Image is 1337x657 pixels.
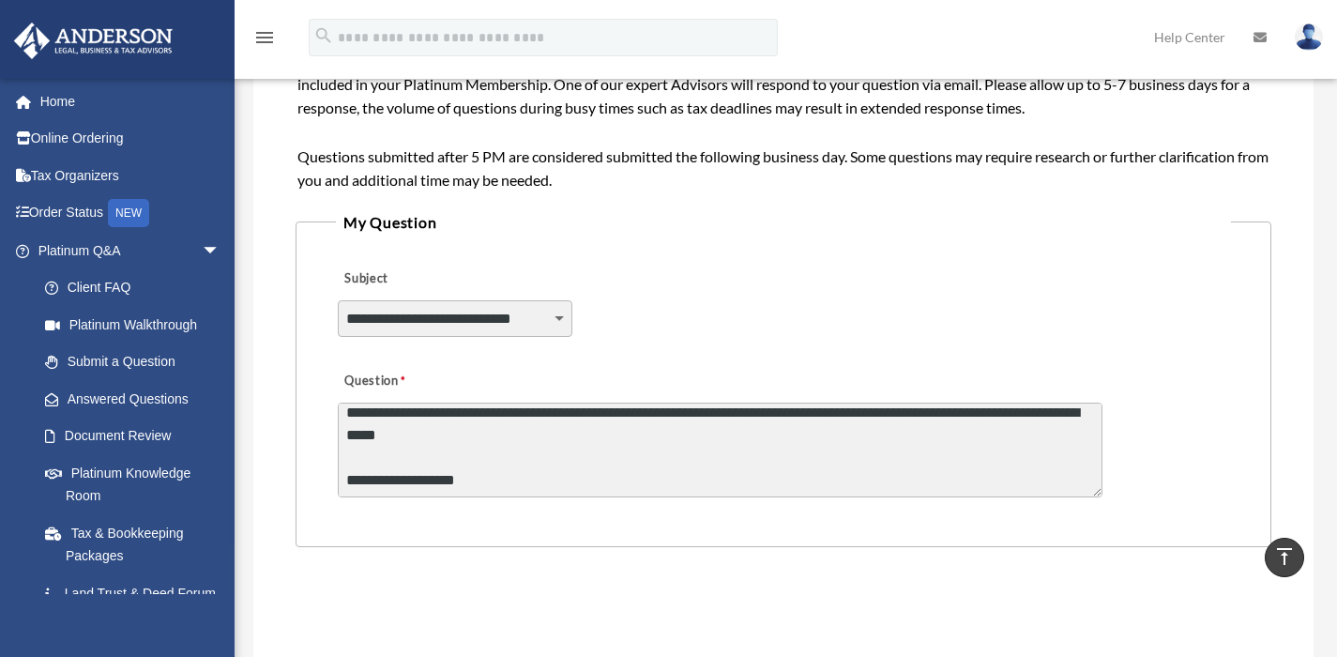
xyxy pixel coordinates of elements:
[253,26,276,49] i: menu
[26,514,249,574] a: Tax & Bookkeeping Packages
[1295,23,1323,51] img: User Pic
[108,199,149,227] div: NEW
[26,306,249,344] a: Platinum Walkthrough
[338,368,483,394] label: Question
[338,266,516,292] label: Subject
[13,120,249,158] a: Online Ordering
[13,157,249,194] a: Tax Organizers
[26,574,249,612] a: Land Trust & Deed Forum
[8,23,178,59] img: Anderson Advisors Platinum Portal
[26,269,249,307] a: Client FAQ
[336,209,1231,236] legend: My Question
[13,83,249,120] a: Home
[202,232,239,270] span: arrow_drop_down
[13,232,249,269] a: Platinum Q&Aarrow_drop_down
[1273,545,1296,568] i: vertical_align_top
[26,344,239,381] a: Submit a Question
[26,418,249,455] a: Document Review
[1265,538,1304,577] a: vertical_align_top
[26,454,249,514] a: Platinum Knowledge Room
[313,25,334,46] i: search
[253,33,276,49] a: menu
[13,194,249,233] a: Order StatusNEW
[26,380,249,418] a: Answered Questions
